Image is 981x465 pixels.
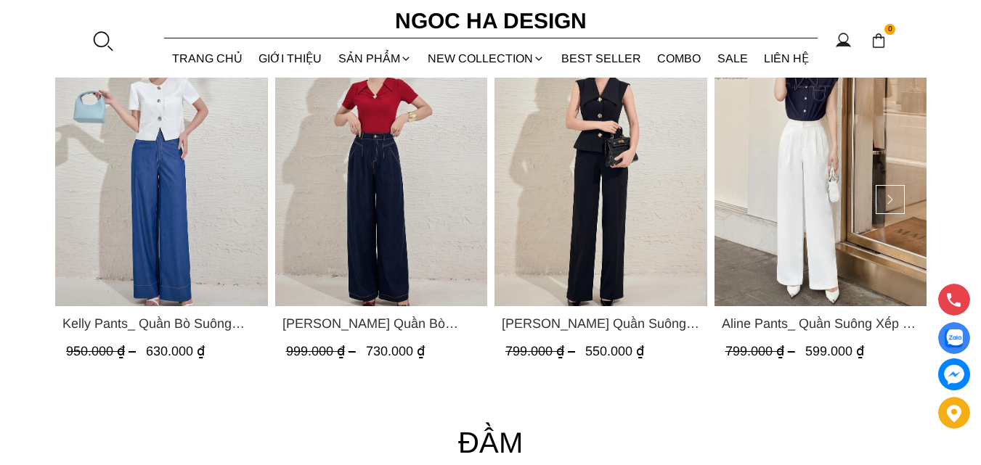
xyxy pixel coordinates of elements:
span: 799.000 ₫ [505,344,579,358]
span: [PERSON_NAME] Quần Suông Trắng Q059 [502,313,700,334]
a: BEST SELLER [553,39,650,78]
span: Aline Pants_ Quần Suông Xếp Ly Mềm Q063 [721,313,919,334]
a: Link to Kelly Pants_ Quần Bò Suông Màu Xanh Q066 [62,313,261,334]
a: Link to Lara Pants_ Quần Suông Trắng Q059 [502,313,700,334]
a: TRANG CHỦ [164,39,251,78]
span: 950.000 ₫ [66,344,139,358]
div: SẢN PHẨM [330,39,420,78]
a: Combo [649,39,709,78]
img: img-CART-ICON-ksit0nf1 [871,33,887,49]
a: messenger [938,358,970,390]
span: 730.000 ₫ [365,344,424,358]
a: Link to Aline Pants_ Quần Suông Xếp Ly Mềm Q063 [721,313,919,334]
span: 630.000 ₫ [146,344,205,358]
span: 799.000 ₫ [725,344,798,358]
a: NEW COLLECTION [420,39,553,78]
a: LIÊN HỆ [756,39,818,78]
a: Product image - Kaytlyn Pants_ Quần Bò Suông Xếp LY Màu Xanh Đậm Q065 [274,23,487,306]
img: Display image [945,329,963,347]
a: SALE [709,39,757,78]
a: Ngoc Ha Design [382,4,600,38]
a: Display image [938,322,970,354]
span: 599.000 ₫ [805,344,863,358]
span: 999.000 ₫ [285,344,359,358]
a: Product image - Aline Pants_ Quần Suông Xếp Ly Mềm Q063 [714,23,927,306]
a: GIỚI THIỆU [251,39,330,78]
a: Link to Kaytlyn Pants_ Quần Bò Suông Xếp LY Màu Xanh Đậm Q065 [282,313,480,334]
a: Product image - Lara Pants_ Quần Suông Trắng Q059 [494,23,707,306]
a: Product image - Kelly Pants_ Quần Bò Suông Màu Xanh Q066 [55,23,268,306]
span: Kelly Pants_ Quần Bò Suông Màu Xanh Q066 [62,313,261,334]
span: 0 [884,24,896,36]
span: [PERSON_NAME] Quần Bò Suông Xếp LY Màu Xanh Đậm Q065 [282,313,480,334]
span: 550.000 ₫ [585,344,644,358]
